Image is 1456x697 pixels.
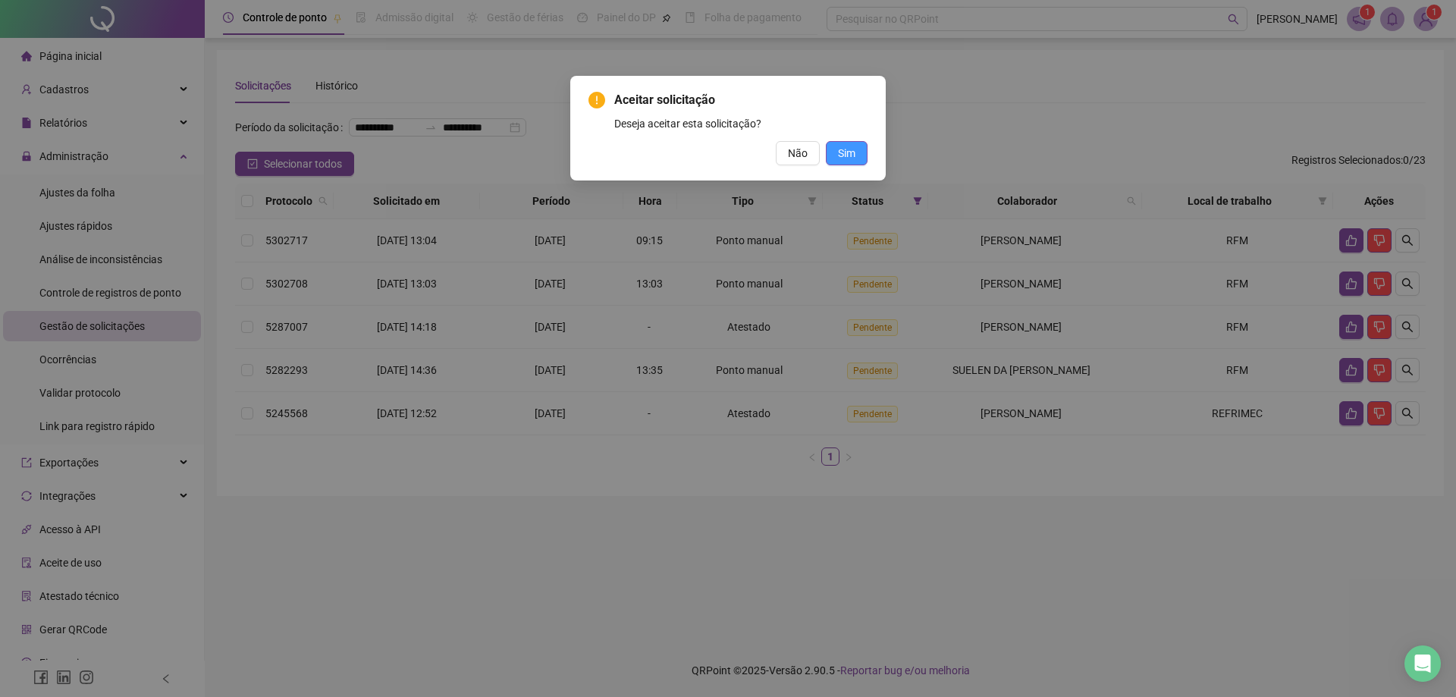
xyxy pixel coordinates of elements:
span: Não [788,145,808,162]
span: Aceitar solicitação [614,91,868,109]
span: exclamation-circle [588,92,605,108]
span: Sim [838,145,855,162]
button: Não [776,141,820,165]
div: Deseja aceitar esta solicitação? [614,115,868,132]
button: Sim [826,141,868,165]
div: Open Intercom Messenger [1404,645,1441,682]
